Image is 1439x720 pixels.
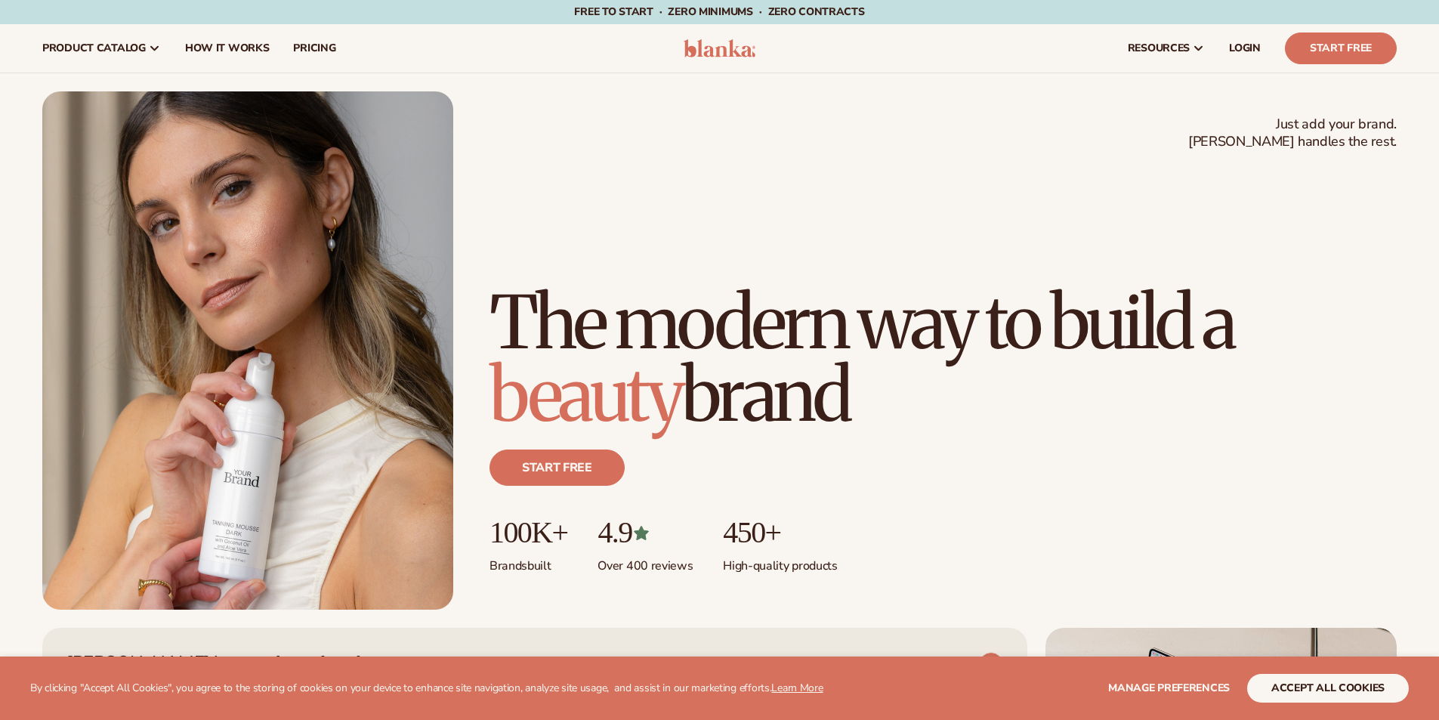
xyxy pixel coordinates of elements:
button: Manage preferences [1108,674,1230,703]
span: product catalog [42,42,146,54]
p: Over 400 reviews [598,549,693,574]
img: Female holding tanning mousse. [42,91,453,610]
span: How It Works [185,42,270,54]
p: 4.9 [598,516,693,549]
p: 100K+ [489,516,567,549]
p: Brands built [489,549,567,574]
a: LOGIN [1217,24,1273,73]
p: By clicking "Accept All Cookies", you agree to the storing of cookies on your device to enhance s... [30,682,823,695]
span: pricing [293,42,335,54]
img: logo [684,39,755,57]
span: Just add your brand. [PERSON_NAME] handles the rest. [1188,116,1397,151]
span: resources [1128,42,1190,54]
a: How It Works [173,24,282,73]
span: Manage preferences [1108,681,1230,695]
span: LOGIN [1229,42,1261,54]
a: resources [1116,24,1217,73]
p: High-quality products [723,549,837,574]
p: 450+ [723,516,837,549]
span: beauty [489,350,681,440]
a: pricing [281,24,347,73]
span: Free to start · ZERO minimums · ZERO contracts [574,5,864,19]
h1: The modern way to build a brand [489,286,1397,431]
a: Start Free [1285,32,1397,64]
a: Start free [489,450,625,486]
button: accept all cookies [1247,674,1409,703]
a: product catalog [30,24,173,73]
a: VIEW PRODUCTS [871,652,1003,676]
a: Learn More [771,681,823,695]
